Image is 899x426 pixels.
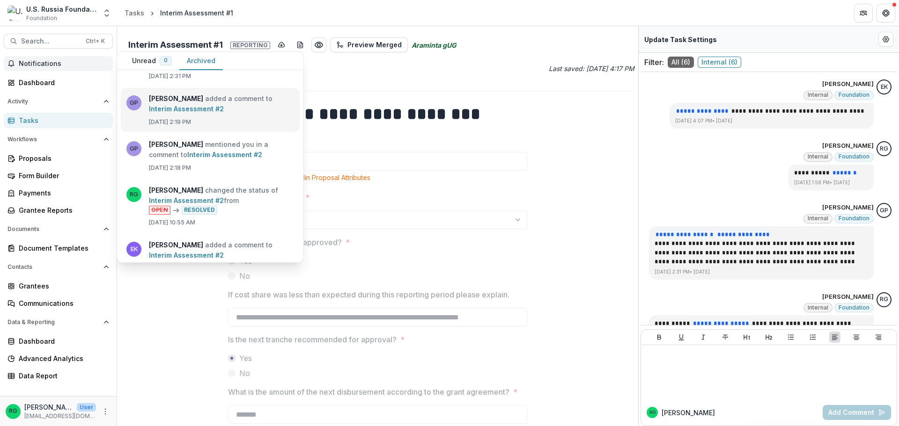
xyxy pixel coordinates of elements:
button: Archived [179,52,223,70]
span: Activity [7,98,100,105]
span: Workflows [7,136,100,143]
p: What is the amount of the next disbursement according to the grant agreement? [228,386,509,397]
div: Ruslan Garipov [649,410,656,415]
button: Search... [4,34,113,49]
span: Foundation [839,153,870,160]
p: Last saved: [DATE] 4:17 PM [380,64,635,73]
button: Open Documents [4,222,113,237]
button: Open Data & Reporting [4,315,113,330]
button: Open Contacts [4,260,113,274]
a: Proposals [4,151,113,166]
p: [DATE] 2:31 PM • [DATE] [655,268,868,275]
p: [PERSON_NAME] [822,79,874,89]
span: Foundation [839,215,870,222]
span: No [239,368,250,379]
a: Payments [4,185,113,201]
div: Form Builder [19,171,105,181]
button: download-word-button [293,37,308,52]
i: Araminta gUG [412,40,457,50]
button: Open entity switcher [100,4,113,22]
button: Notifications [4,56,113,71]
button: Bold [654,332,665,343]
span: Foundation [839,304,870,311]
button: Underline [676,332,687,343]
nav: breadcrumb [121,6,237,20]
span: Search... [21,37,80,45]
p: User [77,403,96,412]
a: Communications [4,296,113,311]
div: Ctrl + K [84,36,107,46]
div: Ruslan Garipov [880,296,888,303]
div: Dashboard [19,78,105,87]
span: Internal [808,304,828,311]
button: Unread [125,52,179,70]
h2: Interim Assessment #1 [128,40,270,50]
a: Interim Assessment #2 [149,251,224,259]
a: Grantees [4,278,113,294]
button: Open Workflows [4,132,113,147]
button: Ordered List [807,332,818,343]
p: changed the status of from [149,185,294,215]
p: Is the next tranche recommended for approval? [228,334,397,345]
span: Data & Reporting [7,319,100,325]
span: Yes [239,353,252,364]
p: Filter: [644,57,664,68]
button: Edit Form Settings [878,32,893,47]
p: If cost share was less than expected during this reporting period please explain. [228,289,509,300]
div: Ruslan Garipov [880,146,888,152]
a: Form Builder [4,168,113,183]
div: Proposals [19,153,105,163]
span: Contacts [7,264,100,270]
button: Align Center [851,332,862,343]
div: Grantee Reports [19,205,105,215]
p: Update Task Settings [644,35,717,44]
span: No [239,270,250,282]
div: Tasks [125,8,144,18]
a: Grantee Reports [4,202,113,218]
a: Tasks [121,6,148,20]
div: Document Templates [19,243,105,253]
p: [PERSON_NAME] [822,292,874,302]
button: Preview 30e99052-0bdb-49e1-9db5-01ba7a02bcdf.pdf [311,37,326,52]
button: More [100,406,111,417]
button: Add Comment [823,405,891,420]
span: All ( 6 ) [668,57,694,68]
div: Dashboard [19,336,105,346]
button: download-button [274,37,289,52]
button: Align Left [829,332,840,343]
span: Documents [7,226,100,232]
a: Dashboard [4,333,113,349]
a: Advanced Analytics [4,351,113,366]
span: Reporting [230,42,270,49]
button: Heading 2 [763,332,774,343]
p: [PERSON_NAME] [822,141,874,151]
a: Interim Assessment #2 [187,151,262,159]
span: Notifications [19,60,109,68]
a: Data Report [4,368,113,383]
div: Ruslan Garipov [9,408,17,414]
button: Strike [720,332,731,343]
div: Payments [19,188,105,198]
div: Grantees [19,281,105,291]
span: Internal [808,153,828,160]
p: [DATE] 1:58 PM • [DATE] [794,179,868,186]
a: Document Templates [4,240,113,256]
p: [EMAIL_ADDRESS][DOMAIN_NAME] [24,412,96,420]
span: Internal ( 6 ) [698,57,741,68]
button: Preview Merged [330,37,408,52]
p: added a comment to [149,240,294,260]
button: Bullet List [785,332,796,343]
button: Partners [854,4,873,22]
p: mentioned you in a comment to [149,139,294,160]
button: Align Right [873,332,884,343]
a: Interim Assessment #2 [149,105,224,113]
span: Foundation [839,92,870,98]
div: U.S. Russia Foundation [26,4,96,14]
span: 0 [164,57,168,64]
div: Interim Assessment #1 [160,8,233,18]
p: Due Date: [DATE] [121,77,634,87]
a: Interim Assessment #2 [149,196,224,204]
p: [PERSON_NAME] [662,408,715,418]
div: Data Report [19,371,105,381]
div: Tasks [19,116,105,125]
